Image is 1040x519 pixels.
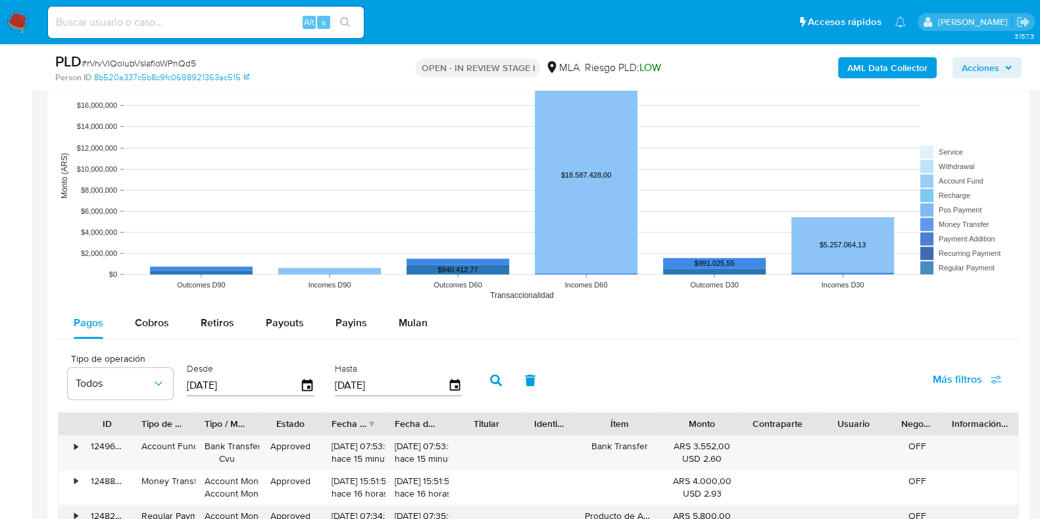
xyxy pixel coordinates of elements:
span: s [322,16,326,28]
b: PLD [55,51,82,72]
span: # rVrvVIQolubVsIafloWPnQd5 [82,57,196,70]
span: LOW [639,60,660,75]
span: Acciones [962,57,999,78]
div: MLA [545,61,579,75]
p: noelia.huarte@mercadolibre.com [937,16,1012,28]
input: Buscar usuario o caso... [48,14,364,31]
span: Accesos rápidos [808,15,881,29]
p: OPEN - IN REVIEW STAGE I [416,59,540,77]
span: 3.157.3 [1014,31,1033,41]
span: Riesgo PLD: [584,61,660,75]
button: Acciones [953,57,1022,78]
b: Person ID [55,72,91,84]
b: AML Data Collector [847,57,928,78]
a: 8b520a337c5b8c9fc0698921363ac515 [94,72,249,84]
button: search-icon [332,13,359,32]
a: Notificaciones [895,16,906,28]
span: Alt [304,16,314,28]
a: Salir [1016,15,1030,29]
button: AML Data Collector [838,57,937,78]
